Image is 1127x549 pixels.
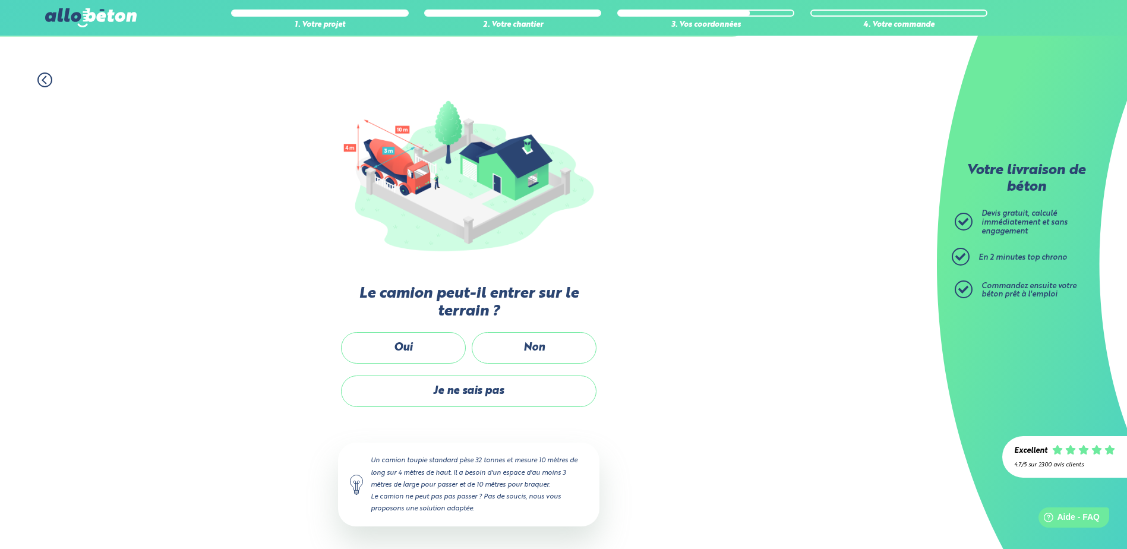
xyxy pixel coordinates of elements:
div: 4.7/5 sur 2300 avis clients [1014,462,1115,468]
div: 4. Votre commande [810,21,987,30]
iframe: Help widget launcher [1021,503,1114,536]
label: Je ne sais pas [341,376,596,407]
p: Votre livraison de béton [958,163,1094,195]
span: Commandez ensuite votre béton prêt à l'emploi [981,282,1077,299]
div: 3. Vos coordonnées [617,21,794,30]
div: Excellent [1014,447,1047,456]
label: Oui [341,332,466,364]
div: 1. Votre projet [231,21,408,30]
span: Devis gratuit, calculé immédiatement et sans engagement [981,210,1068,235]
span: En 2 minutes top chrono [978,254,1067,261]
img: allobéton [45,8,137,27]
div: Un camion toupie standard pèse 32 tonnes et mesure 10 mètres de long sur 4 mètres de haut. Il a b... [338,443,599,526]
label: Non [472,332,596,364]
div: 2. Votre chantier [424,21,601,30]
label: Le camion peut-il entrer sur le terrain ? [338,285,599,320]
